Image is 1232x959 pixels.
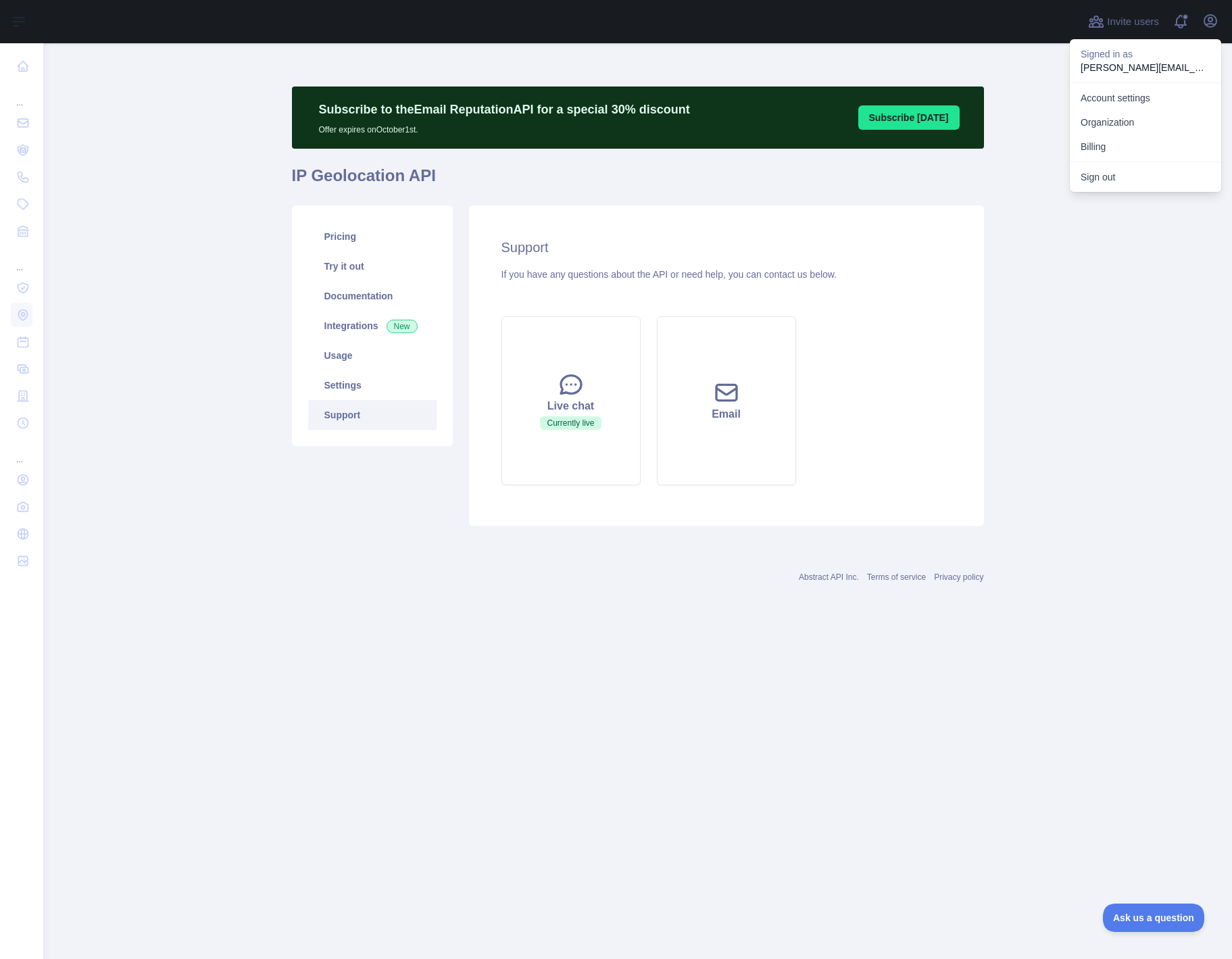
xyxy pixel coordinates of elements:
[657,316,796,485] button: Email
[1081,61,1210,74] p: [PERSON_NAME][EMAIL_ADDRESS][DOMAIN_NAME]
[11,438,32,465] div: ...
[1070,110,1221,134] a: Organization
[501,268,952,281] div: If you have any questions about the API or need help, you can contact us below.
[799,572,859,582] a: Abstract API Inc.
[1081,47,1210,61] p: Signed in as
[501,316,641,485] button: Live chatCurrently live
[11,81,32,108] div: ...
[319,100,690,119] p: Subscribe to the Email Reputation API for a special 30 % discount
[540,416,601,430] span: Currently live
[308,311,437,341] a: Integrations New
[308,370,437,400] a: Settings
[308,251,437,281] a: Try it out
[867,572,926,582] a: Terms of service
[674,406,779,422] div: Email
[387,320,418,333] span: New
[308,222,437,251] a: Pricing
[1070,134,1221,159] button: Billing
[11,246,32,273] div: ...
[308,281,437,311] a: Documentation
[1085,11,1162,32] button: Invite users
[1070,86,1221,110] a: Account settings
[518,398,624,414] div: Live chat
[319,119,690,135] p: Offer expires on October 1st.
[308,400,437,430] a: Support
[934,572,983,582] a: Privacy policy
[1107,14,1159,30] span: Invite users
[292,165,984,197] h1: IP Geolocation API
[501,238,952,257] h2: Support
[1070,165,1221,189] button: Sign out
[858,105,960,130] button: Subscribe [DATE]
[1103,904,1205,932] iframe: Toggle Customer Support
[308,341,437,370] a: Usage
